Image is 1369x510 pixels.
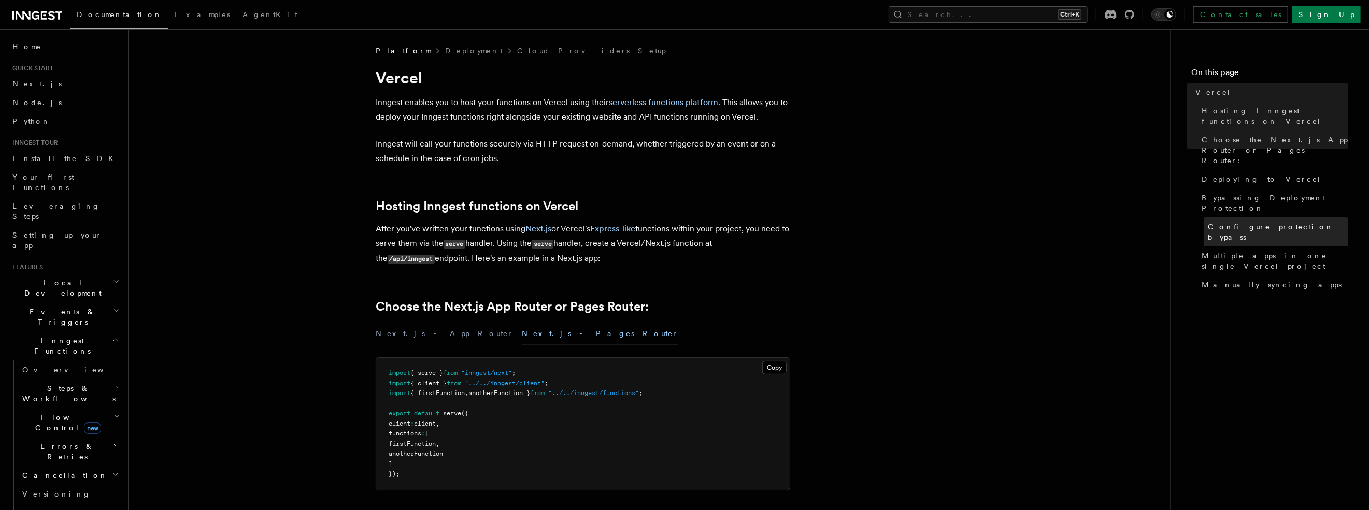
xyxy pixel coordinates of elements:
span: Quick start [8,64,53,72]
code: serve [532,240,553,249]
a: Node.js [8,93,122,112]
a: Manually syncing apps [1197,275,1348,294]
a: Documentation [70,3,168,29]
button: Events & Triggers [8,302,122,331]
span: Next.js [12,80,62,88]
a: Hosting Inngest functions on Vercel [376,199,578,213]
span: from [443,369,458,376]
p: Inngest will call your functions securely via HTTP request on-demand, whether triggered by an eve... [376,137,790,166]
span: , [436,440,439,447]
button: Cancellation [18,466,122,485]
button: Local Development [8,273,122,302]
a: Bypassing Deployment Protection [1197,188,1348,217]
kbd: Ctrl+K [1058,9,1081,20]
span: Install the SDK [12,154,120,163]
a: Sign Up [1292,6,1361,23]
span: Bypassing Deployment Protection [1202,193,1348,213]
span: new [84,422,101,434]
span: "inngest/next" [461,369,512,376]
span: ; [512,369,516,376]
span: from [447,380,461,387]
span: Inngest tour [8,139,58,147]
span: Documentation [77,10,162,19]
span: , [436,420,439,427]
a: Configure protection bypass [1204,217,1348,246]
a: Your first Functions [8,168,122,197]
a: Python [8,112,122,130]
span: ] [389,460,392,468]
span: { firstFunction [410,389,465,397]
span: "../../inngest/functions" [548,389,639,397]
span: export [389,410,410,417]
a: Choose the Next.js App Router or Pages Router: [376,299,649,314]
code: serve [444,240,465,249]
span: ; [545,380,548,387]
span: "../../inngest/client" [465,380,545,387]
span: Python [12,117,50,125]
code: /api/inngest [388,255,435,264]
button: Flow Controlnew [18,408,122,437]
span: import [389,380,410,387]
span: Setting up your app [12,231,102,250]
span: Vercel [1195,87,1231,97]
button: Toggle dark mode [1151,8,1176,21]
a: Vercel [1191,83,1348,101]
span: Cancellation [18,470,108,480]
a: Examples [168,3,236,28]
span: Multiple apps in one single Vercel project [1202,251,1348,271]
a: Leveraging Steps [8,197,122,226]
span: AgentKit [243,10,297,19]
p: Inngest enables you to host your functions on Vercel using their . This allows you to deploy your... [376,95,790,124]
span: Choose the Next.js App Router or Pages Router: [1202,135,1348,166]
span: from [530,389,545,397]
span: functions [389,430,421,437]
span: : [410,420,414,427]
p: After you've written your functions using or Vercel's functions within your project, you need to ... [376,222,790,266]
a: Deploying to Vercel [1197,170,1348,188]
span: Events & Triggers [8,307,113,327]
span: }); [389,470,400,477]
span: anotherFunction } [468,389,530,397]
span: ({ [461,410,468,417]
span: client [389,420,410,427]
a: Express-like [590,224,635,234]
span: default [414,410,439,417]
span: Flow Control [18,412,114,433]
span: Errors & Retries [18,441,112,462]
span: ; [639,389,643,397]
a: Home [8,37,122,56]
button: Next.js - Pages Router [522,322,678,345]
a: Next.js [525,224,551,234]
span: { client } [410,380,447,387]
a: Cloud Providers Setup [517,46,666,56]
span: Hosting Inngest functions on Vercel [1202,106,1348,126]
span: { serve } [410,369,443,376]
span: Node.js [12,98,62,107]
span: Leveraging Steps [12,202,100,221]
button: Search...Ctrl+K [889,6,1088,23]
span: Configure protection bypass [1208,222,1348,242]
span: import [389,369,410,376]
a: Choose the Next.js App Router or Pages Router: [1197,130,1348,170]
span: firstFunction [389,440,436,447]
span: Examples [175,10,230,19]
span: Home [12,41,41,52]
a: Versioning [18,485,122,503]
span: import [389,389,410,397]
a: Install the SDK [8,149,122,168]
span: Manually syncing apps [1202,280,1342,290]
span: Inngest Functions [8,336,112,356]
h1: Vercel [376,68,790,87]
button: Copy [762,361,787,374]
a: Overview [18,360,122,379]
span: Versioning [22,490,91,498]
a: Setting up your app [8,226,122,255]
a: Next.js [8,75,122,93]
span: serve [443,410,461,417]
button: Steps & Workflows [18,379,122,408]
span: Platform [376,46,431,56]
span: Features [8,263,43,271]
button: Errors & Retries [18,437,122,466]
button: Inngest Functions [8,331,122,360]
span: Your first Functions [12,173,74,192]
